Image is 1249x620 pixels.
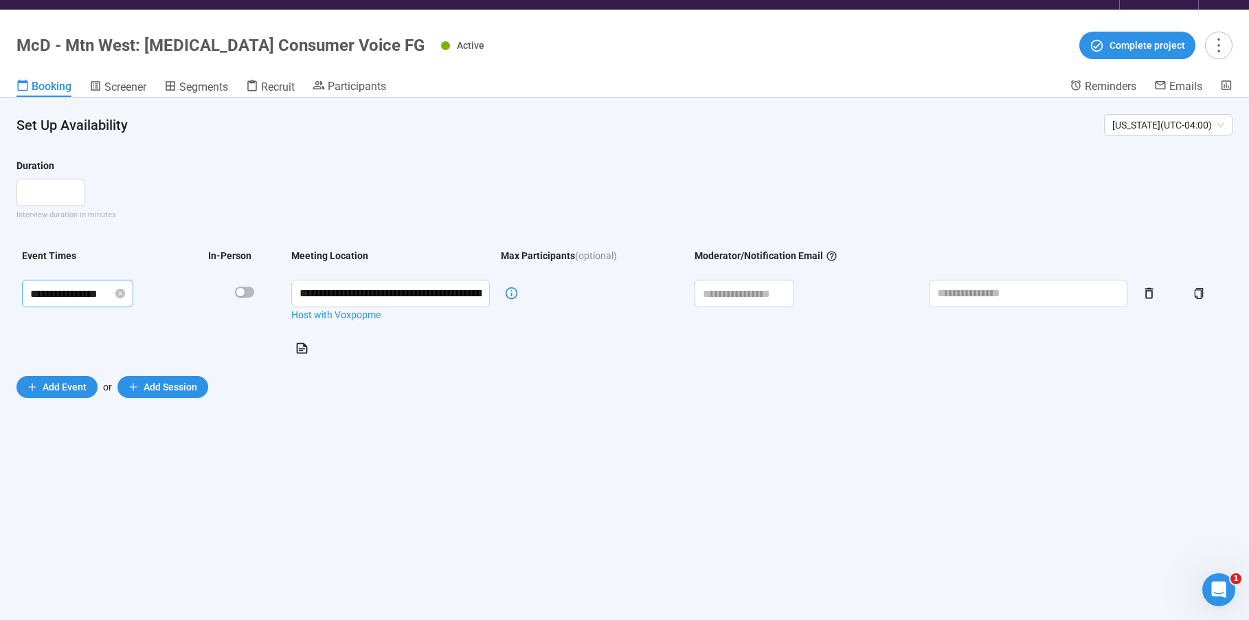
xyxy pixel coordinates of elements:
span: Complete project [1110,38,1185,53]
div: or [16,376,1233,398]
h4: Set Up Availability [16,115,1093,135]
div: Event Times [22,248,76,263]
div: In-Person [208,248,251,263]
span: [US_STATE] ( UTC-04:00 ) [1112,115,1224,135]
span: copy [1193,288,1204,299]
a: Participants [313,79,386,96]
span: close-circle [115,289,125,298]
div: Interview duration in minutes [16,209,1233,221]
span: Active [457,40,484,51]
span: Participants [328,80,386,93]
a: Reminders [1070,79,1136,96]
button: plusAdd Event [16,376,98,398]
div: Duration [16,158,54,173]
button: plusAdd Session [117,376,208,398]
span: Add Session [144,379,197,395]
a: Recruit [246,79,295,97]
span: Segments [179,80,228,93]
a: Segments [164,79,228,97]
button: copy [1188,283,1210,305]
span: plus [128,382,138,392]
span: (optional) [575,248,617,263]
button: Complete project [1079,32,1195,59]
button: more [1205,32,1233,59]
span: plus [27,382,37,392]
span: 1 [1230,573,1241,584]
a: Emails [1154,79,1202,96]
div: Moderator/Notification Email [695,248,837,263]
span: more [1209,36,1228,54]
span: Emails [1169,80,1202,93]
span: Booking [32,80,71,93]
h1: McD - Mtn West: [MEDICAL_DATA] Consumer Voice FG [16,36,425,55]
div: Max Participants [501,248,575,263]
a: Screener [89,79,146,97]
div: Meeting Location [291,248,368,263]
span: Screener [104,80,146,93]
iframe: Intercom live chat [1202,573,1235,606]
span: Add Event [43,379,87,395]
a: Host with Voxpopme [291,307,490,322]
a: Booking [16,79,71,97]
span: Reminders [1085,80,1136,93]
span: Recruit [261,80,295,93]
